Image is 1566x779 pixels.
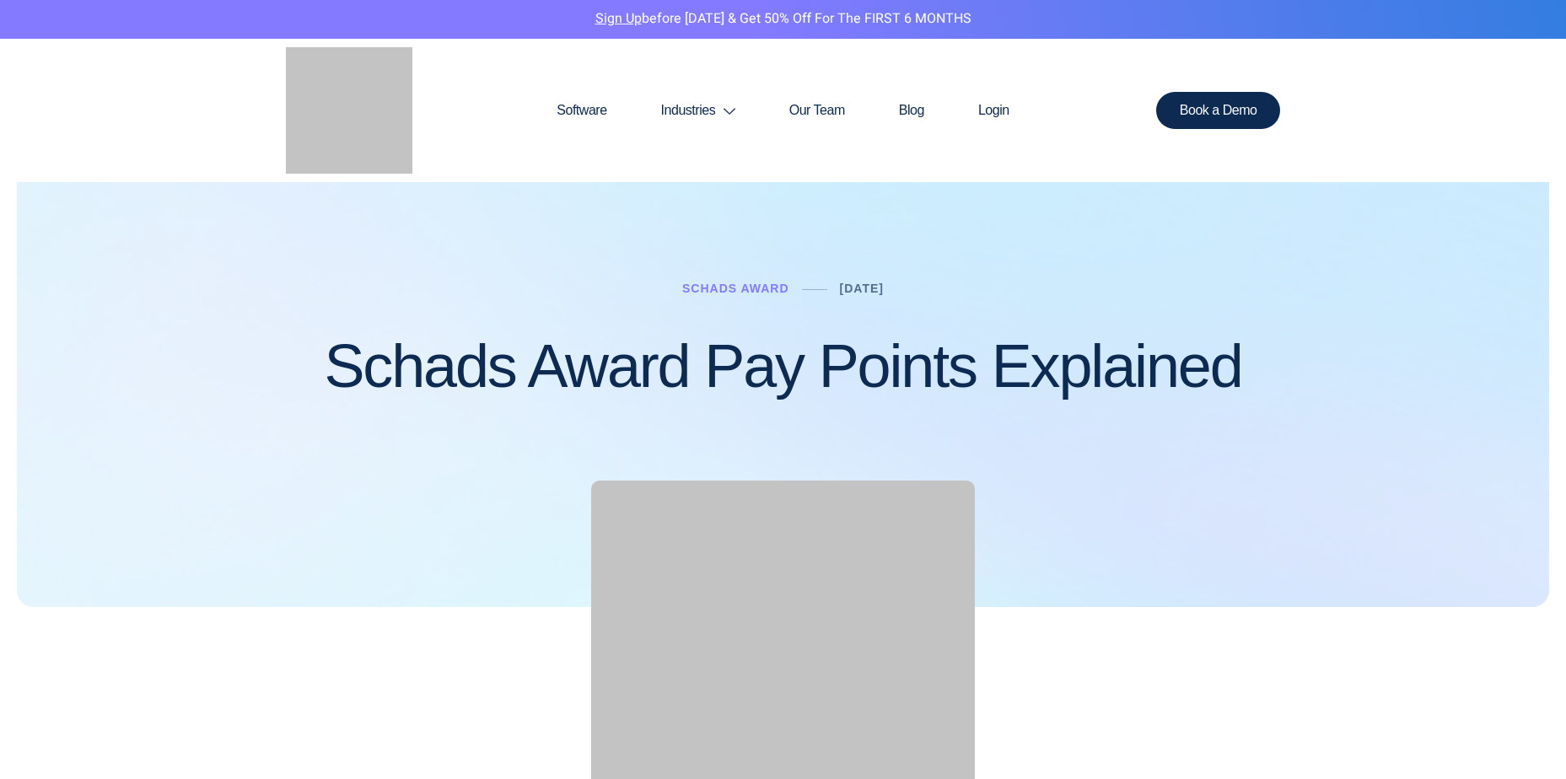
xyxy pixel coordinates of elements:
[634,70,762,151] a: Industries
[1156,92,1281,129] a: Book a Demo
[324,333,1241,400] h1: Schads Award Pay Points Explained
[872,70,951,151] a: Blog
[13,8,1553,30] p: before [DATE] & Get 50% Off for the FIRST 6 MONTHS
[682,282,789,295] a: Schads Award
[762,70,872,151] a: Our Team
[840,282,884,295] a: [DATE]
[595,8,642,29] a: Sign Up
[1180,104,1257,117] span: Book a Demo
[530,70,633,151] a: Software
[951,70,1036,151] a: Login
